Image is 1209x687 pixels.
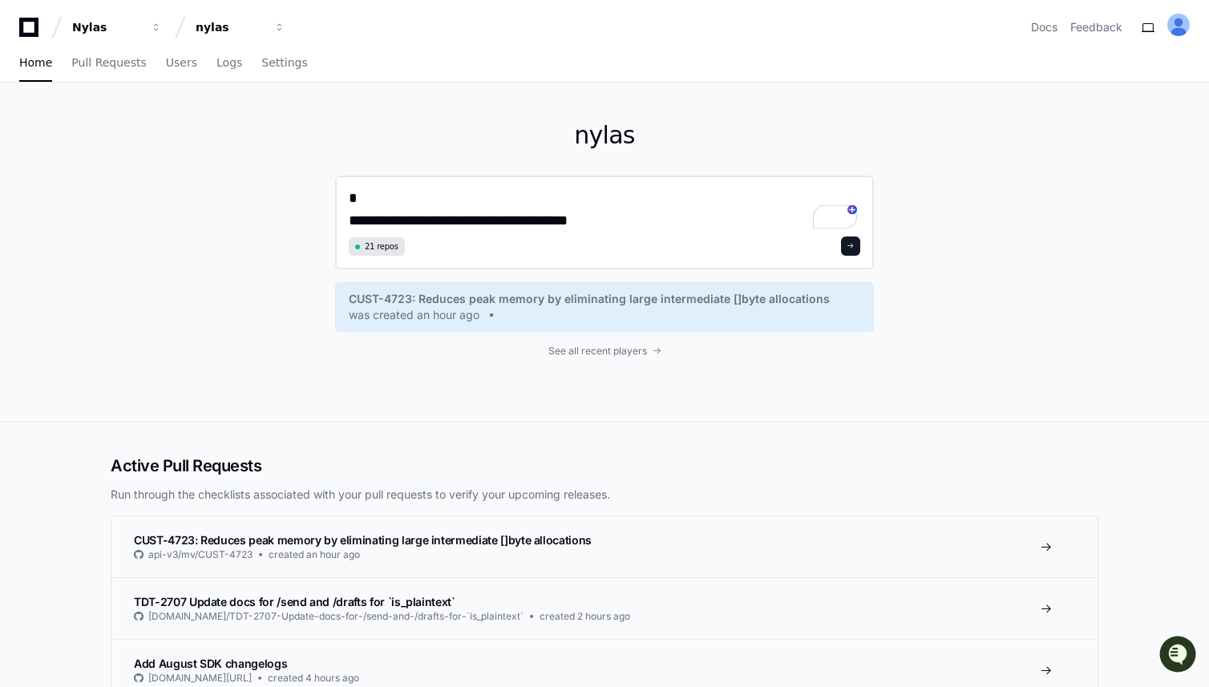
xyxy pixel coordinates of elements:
span: [DOMAIN_NAME]/TDT-2707-Update-docs-for-/send-and-/drafts-for-`is_plaintext` [148,610,524,623]
img: 1756235613930-3d25f9e4-fa56-45dd-b3ad-e072dfbd1548 [16,119,45,148]
span: created 4 hours ago [268,672,359,685]
button: nylas [189,13,292,42]
span: Pylon [160,168,194,180]
button: Nylas [66,13,168,42]
span: TDT-2707 Update docs for /send and /drafts for `is_plaintext` [134,595,455,608]
div: Nylas [72,19,141,35]
span: was created an hour ago [349,307,479,323]
a: Docs [1031,19,1057,35]
span: created an hour ago [269,548,360,561]
span: api-v3/mv/CUST-4723 [148,548,253,561]
a: CUST-4723: Reduces peak memory by eliminating large intermediate []byte allocationswas created an... [349,291,860,323]
div: Welcome [16,64,292,90]
a: CUST-4723: Reduces peak memory by eliminating large intermediate []byte allocationsapi-v3/mv/CUST... [111,516,1098,577]
a: Powered byPylon [113,168,194,180]
button: Feedback [1070,19,1122,35]
span: CUST-4723: Reduces peak memory by eliminating large intermediate []byte allocations [134,533,592,547]
div: Start new chat [55,119,263,135]
img: PlayerZero [16,16,48,48]
span: Add August SDK changelogs [134,657,287,670]
a: Settings [261,45,307,82]
span: 21 repos [365,240,398,253]
a: Home [19,45,52,82]
span: See all recent players [548,345,647,358]
span: created 2 hours ago [540,610,630,623]
span: Settings [261,58,307,67]
iframe: Open customer support [1158,634,1201,677]
a: See all recent players [335,345,874,358]
a: TDT-2707 Update docs for /send and /drafts for `is_plaintext`[DOMAIN_NAME]/TDT-2707-Update-docs-f... [111,577,1098,639]
span: [DOMAIN_NAME][URL] [148,672,252,685]
h2: Active Pull Requests [111,455,1098,477]
div: nylas [196,19,265,35]
img: ALV-UjVIVO1xujVLAuPApzUHhlN9_vKf9uegmELgxzPxAbKOtnGOfPwn3iBCG1-5A44YWgjQJBvBkNNH2W5_ERJBpY8ZVwxlF... [1167,14,1190,36]
button: Start new chat [273,124,292,143]
span: Users [166,58,197,67]
a: Users [166,45,197,82]
span: Logs [216,58,242,67]
a: Pull Requests [71,45,146,82]
h1: nylas [335,121,874,150]
a: Logs [216,45,242,82]
span: Pull Requests [71,58,146,67]
div: We're available if you need us! [55,135,203,148]
span: Home [19,58,52,67]
textarea: To enrich screen reader interactions, please activate Accessibility in Grammarly extension settings [349,189,860,232]
span: CUST-4723: Reduces peak memory by eliminating large intermediate []byte allocations [349,291,830,307]
p: Run through the checklists associated with your pull requests to verify your upcoming releases. [111,487,1098,503]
